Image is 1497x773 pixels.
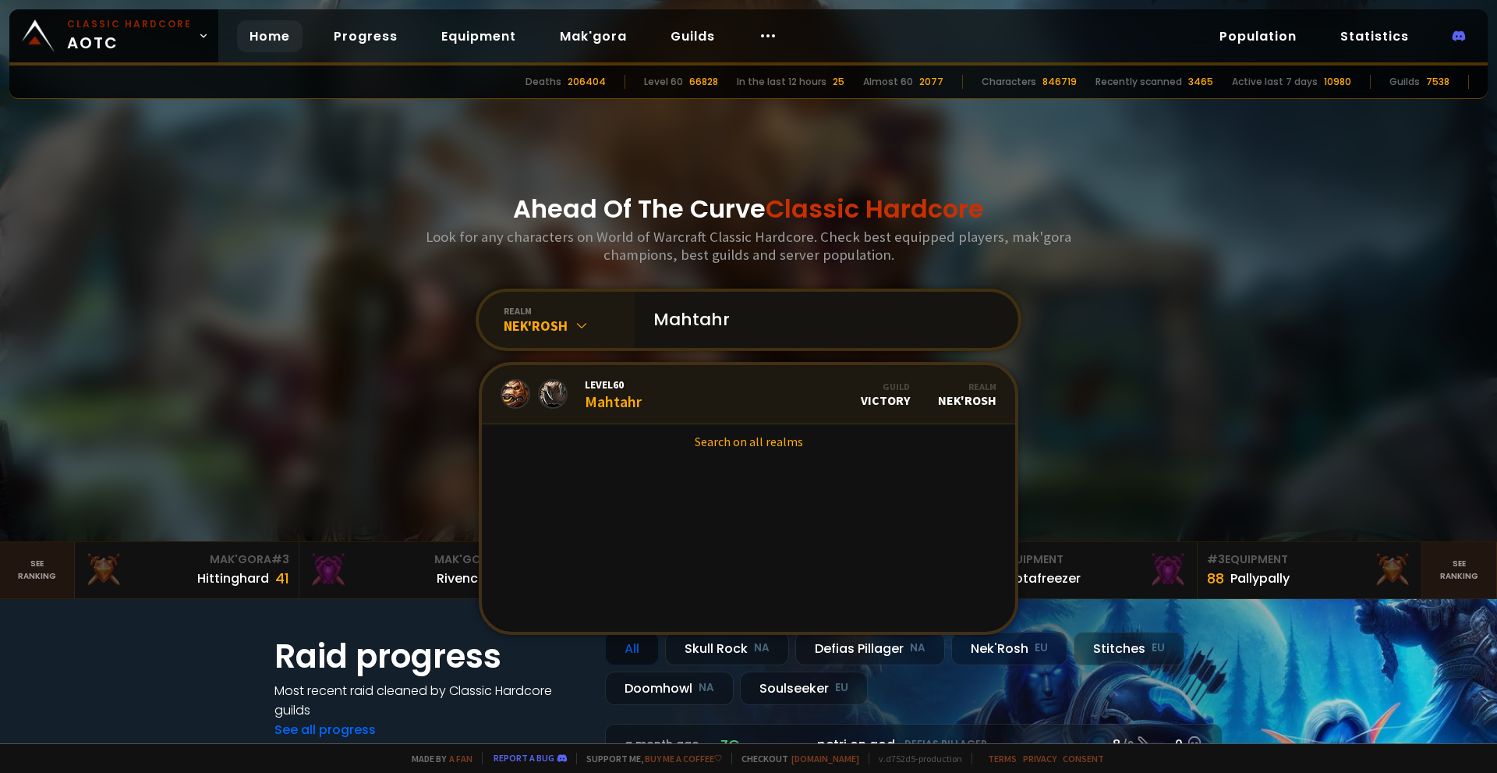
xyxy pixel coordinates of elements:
a: Buy me a coffee [645,753,722,764]
a: Progress [321,20,410,52]
small: NA [699,680,714,696]
a: Report a bug [494,752,554,764]
small: NA [754,640,770,656]
h1: Raid progress [274,632,586,681]
div: Mak'Gora [84,551,289,568]
a: a fan [449,753,472,764]
a: Terms [988,753,1017,764]
div: Characters [982,75,1036,89]
div: Doomhowl [605,672,734,705]
small: EU [1035,640,1048,656]
div: Equipment [982,551,1187,568]
h3: Look for any characters on World of Warcraft Classic Hardcore. Check best equipped players, mak'g... [419,228,1078,264]
a: Consent [1063,753,1104,764]
small: EU [1152,640,1165,656]
a: Equipment [429,20,529,52]
a: #3Equipment88Pallypally [1198,542,1422,598]
div: 10980 [1324,75,1351,89]
div: 25 [833,75,844,89]
div: Almost 60 [863,75,913,89]
div: Recently scanned [1095,75,1182,89]
div: Level 60 [644,75,683,89]
div: Nek'Rosh [938,381,996,408]
a: Guilds [658,20,727,52]
div: Nek'Rosh [504,317,635,335]
div: Rivench [437,569,486,588]
div: Stitches [1074,632,1184,665]
div: Skull Rock [665,632,789,665]
span: Checkout [731,753,859,764]
span: Level 60 [585,378,642,392]
small: EU [835,680,848,696]
div: 3465 [1188,75,1213,89]
h4: Most recent raid cleaned by Classic Hardcore guilds [274,681,586,720]
div: Mahtahr [585,378,642,411]
div: 41 [275,568,289,589]
div: All [605,632,659,665]
small: NA [910,640,925,656]
div: 206404 [568,75,606,89]
span: # 3 [1207,551,1225,567]
div: 66828 [689,75,718,89]
a: Population [1207,20,1309,52]
span: Made by [402,753,472,764]
div: Notafreezer [1006,569,1081,588]
div: Nek'Rosh [951,632,1067,665]
span: Support me, [576,753,722,764]
div: 7538 [1426,75,1449,89]
a: Statistics [1328,20,1421,52]
div: 88 [1207,568,1224,589]
div: Deaths [526,75,561,89]
div: realm [504,305,635,317]
a: Privacy [1023,753,1056,764]
a: Search on all realms [482,424,1015,459]
input: Search a character... [644,292,1000,348]
a: [DOMAIN_NAME] [791,753,859,764]
span: v. d752d5 - production [869,753,962,764]
a: See all progress [274,721,376,739]
a: Mak'Gora#3Hittinghard41 [75,542,299,598]
div: Realm [938,381,996,392]
a: Mak'Gora#2Rivench100 [299,542,524,598]
a: Mak'gora [547,20,639,52]
span: AOTC [67,17,192,55]
div: 846719 [1042,75,1077,89]
a: #2Equipment88Notafreezer [973,542,1198,598]
div: Soulseeker [740,672,868,705]
span: Classic Hardcore [766,191,984,226]
div: 2077 [919,75,943,89]
a: Seeranking [1422,542,1497,598]
div: Equipment [1207,551,1412,568]
div: Guild [861,381,910,392]
div: Hittinghard [197,569,269,588]
a: Level60MahtahrGuildVictoryRealmNek'Rosh [482,365,1015,424]
a: a month agozgpetri on godDefias Pillager8 /90 [605,724,1223,765]
a: Classic HardcoreAOTC [9,9,218,62]
div: Active last 7 days [1232,75,1318,89]
div: In the last 12 hours [737,75,826,89]
h1: Ahead Of The Curve [513,190,984,228]
small: Classic Hardcore [67,17,192,31]
div: Guilds [1389,75,1420,89]
span: # 3 [271,551,289,567]
a: Home [237,20,303,52]
div: Pallypally [1230,569,1290,588]
div: Defias Pillager [795,632,945,665]
div: Mak'Gora [309,551,514,568]
div: Victory [861,381,910,408]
